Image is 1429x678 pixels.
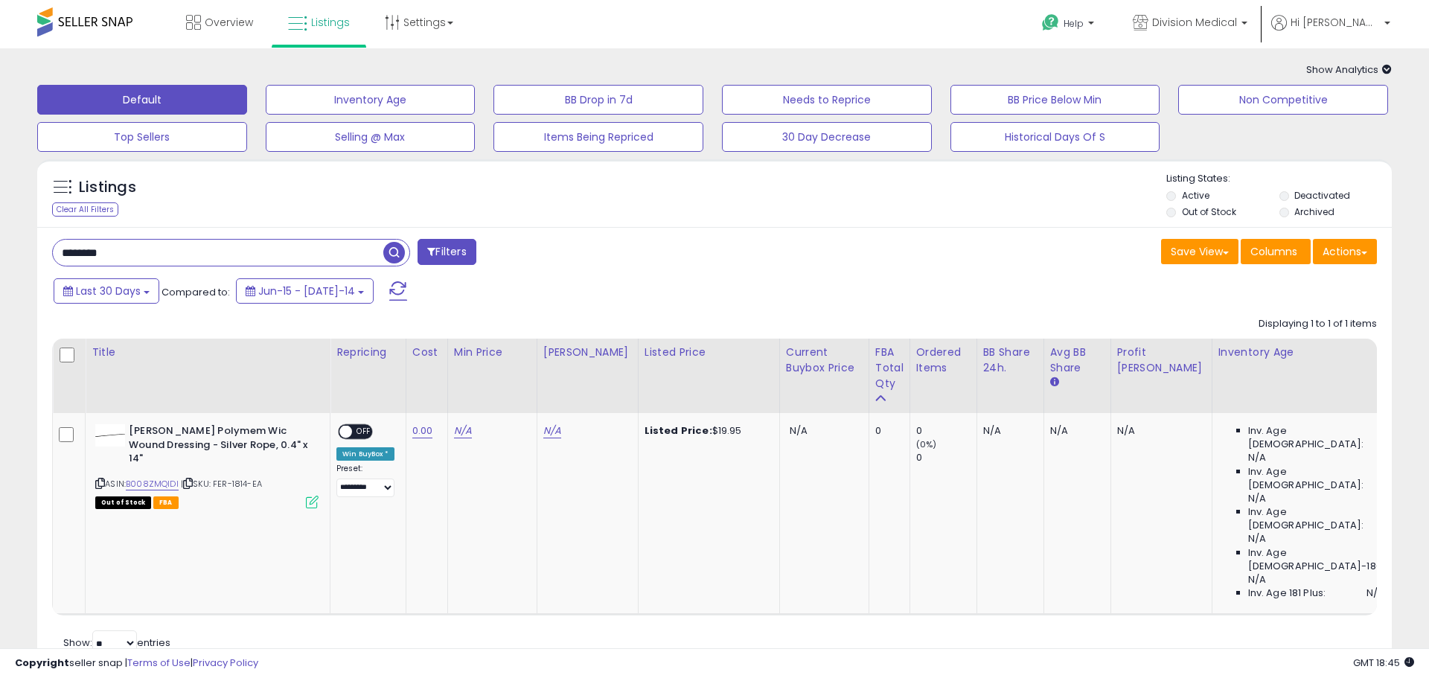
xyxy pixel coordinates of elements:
div: N/A [983,424,1032,438]
span: All listings that are currently out of stock and unavailable for purchase on Amazon [95,496,151,509]
span: Inv. Age [DEMOGRAPHIC_DATA]-180: [1248,546,1384,573]
span: Show: entries [63,636,170,650]
a: Terms of Use [127,656,191,670]
div: Avg BB Share [1050,345,1104,376]
button: Default [37,85,247,115]
div: ASIN: [95,424,319,507]
i: Get Help [1041,13,1060,32]
button: Non Competitive [1178,85,1388,115]
a: Hi [PERSON_NAME] [1271,15,1390,48]
button: BB Drop in 7d [493,85,703,115]
div: FBA Total Qty [875,345,904,391]
span: OFF [352,426,376,438]
h5: Listings [79,177,136,198]
div: N/A [1050,424,1099,438]
a: N/A [454,423,472,438]
span: Hi [PERSON_NAME] [1291,15,1380,30]
span: N/A [1366,586,1384,600]
button: Last 30 Days [54,278,159,304]
div: [PERSON_NAME] [543,345,632,360]
span: Inv. Age [DEMOGRAPHIC_DATA]: [1248,505,1384,532]
b: [PERSON_NAME] Polymem Wic Wound Dressing - Silver Rope, 0.4" x 14" [129,424,310,470]
a: Help [1030,2,1109,48]
button: Jun-15 - [DATE]-14 [236,278,374,304]
label: Active [1182,189,1209,202]
div: Displaying 1 to 1 of 1 items [1259,317,1377,331]
span: | SKU: FER-1814-EA [181,478,262,490]
button: 30 Day Decrease [722,122,932,152]
div: 0 [916,424,976,438]
span: Compared to: [162,285,230,299]
span: Inv. Age [DEMOGRAPHIC_DATA]: [1248,465,1384,492]
span: Jun-15 - [DATE]-14 [258,284,355,298]
div: N/A [1117,424,1201,438]
span: 2025-08-14 18:45 GMT [1353,656,1414,670]
button: Top Sellers [37,122,247,152]
strong: Copyright [15,656,69,670]
div: Cost [412,345,441,360]
div: seller snap | | [15,656,258,671]
label: Archived [1294,205,1334,218]
div: Profit [PERSON_NAME] [1117,345,1206,376]
span: Help [1064,17,1084,30]
span: Inv. Age [DEMOGRAPHIC_DATA]: [1248,424,1384,451]
div: Title [92,345,324,360]
label: Out of Stock [1182,205,1236,218]
button: Filters [418,239,476,265]
div: 0 [916,451,976,464]
small: Avg BB Share. [1050,376,1059,389]
span: N/A [790,423,808,438]
div: Win BuyBox * [336,447,394,461]
div: Ordered Items [916,345,971,376]
small: (0%) [916,438,937,450]
div: Inventory Age [1218,345,1390,360]
div: Min Price [454,345,531,360]
span: N/A [1248,532,1266,546]
span: N/A [1248,451,1266,464]
span: N/A [1248,492,1266,505]
div: 0 [875,424,898,438]
button: Save View [1161,239,1238,264]
a: Privacy Policy [193,656,258,670]
div: Clear All Filters [52,202,118,217]
div: Listed Price [645,345,773,360]
span: Last 30 Days [76,284,141,298]
span: Show Analytics [1306,63,1392,77]
div: Current Buybox Price [786,345,863,376]
button: BB Price Below Min [950,85,1160,115]
a: N/A [543,423,561,438]
button: Needs to Reprice [722,85,932,115]
label: Deactivated [1294,189,1350,202]
button: Historical Days Of S [950,122,1160,152]
span: Overview [205,15,253,30]
button: Inventory Age [266,85,476,115]
div: Repricing [336,345,400,360]
button: Selling @ Max [266,122,476,152]
b: Listed Price: [645,423,712,438]
div: BB Share 24h. [983,345,1038,376]
img: 11-C6TVUtwL._SL40_.jpg [95,424,125,447]
a: 0.00 [412,423,433,438]
span: Listings [311,15,350,30]
span: N/A [1248,573,1266,586]
div: Preset: [336,464,394,497]
span: Inv. Age 181 Plus: [1248,586,1326,600]
button: Columns [1241,239,1311,264]
span: Division Medical [1152,15,1237,30]
a: B008ZMQIDI [126,478,179,490]
p: Listing States: [1166,172,1391,186]
div: $19.95 [645,424,768,438]
button: Items Being Repriced [493,122,703,152]
span: FBA [153,496,179,509]
span: Columns [1250,244,1297,259]
button: Actions [1313,239,1377,264]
